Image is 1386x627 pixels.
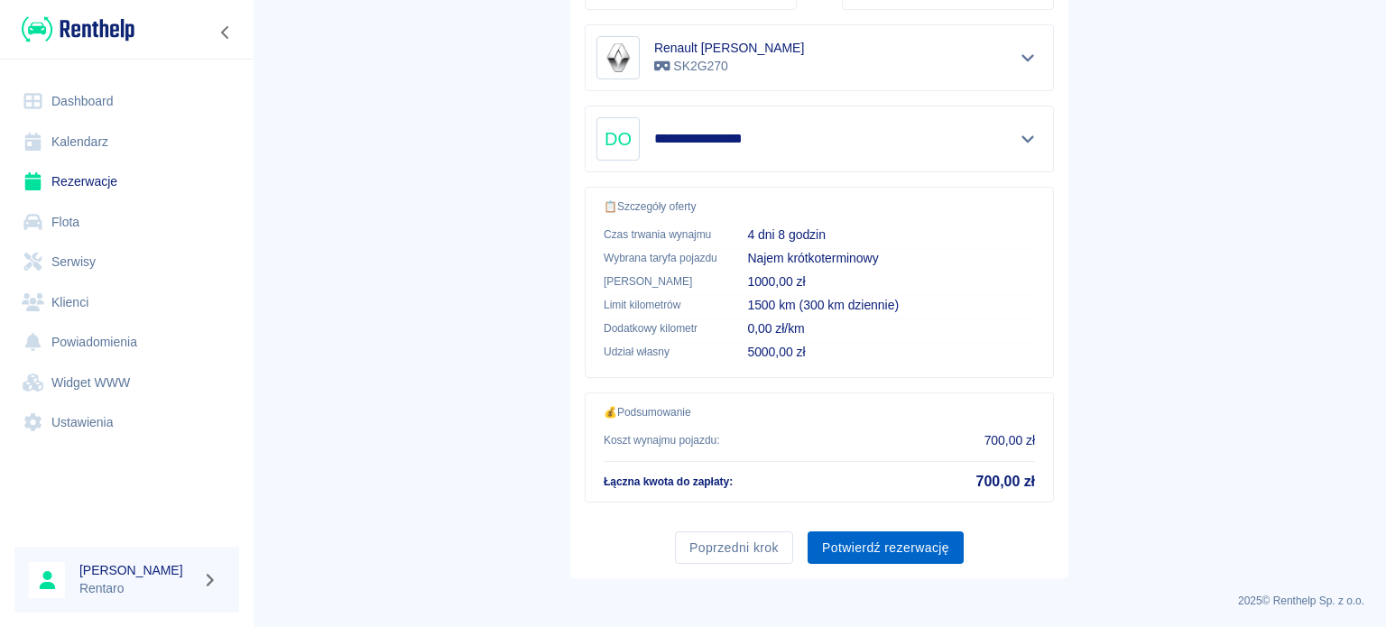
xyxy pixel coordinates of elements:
img: Renthelp logo [22,14,134,44]
button: Pokaż szczegóły [1013,45,1043,70]
p: 700,00 zł [984,431,1035,450]
p: Limit kilometrów [604,297,718,313]
button: Poprzedni krok [675,531,793,565]
p: 1000,00 zł [747,272,1035,291]
p: [PERSON_NAME] [604,273,718,290]
button: Pokaż szczegóły [1013,126,1043,152]
p: 📋 Szczegóły oferty [604,198,1035,215]
a: Widget WWW [14,363,239,403]
p: 4 dni 8 godzin [747,226,1035,244]
p: 5000,00 zł [747,343,1035,362]
a: Dashboard [14,81,239,122]
a: Kalendarz [14,122,239,162]
p: Dodatkowy kilometr [604,320,718,337]
p: Czas trwania wynajmu [604,226,718,243]
p: Koszt wynajmu pojazdu : [604,432,720,448]
a: Flota [14,202,239,243]
a: Powiadomienia [14,322,239,363]
a: Klienci [14,282,239,323]
p: Udział własny [604,344,718,360]
a: Renthelp logo [14,14,134,44]
h5: 700,00 zł [976,473,1035,491]
p: Rentaro [79,579,195,598]
p: Najem krótkoterminowy [747,249,1035,268]
div: DO [596,117,640,161]
p: 1500 km (300 km dziennie) [747,296,1035,315]
p: 💰 Podsumowanie [604,404,1035,420]
p: SK2G270 [654,57,804,76]
a: Ustawienia [14,402,239,443]
a: Serwisy [14,242,239,282]
p: 0,00 zł/km [747,319,1035,338]
button: Potwierdź rezerwację [808,531,964,565]
p: Wybrana taryfa pojazdu [604,250,718,266]
a: Rezerwacje [14,161,239,202]
p: Łączna kwota do zapłaty : [604,474,733,490]
img: Image [600,40,636,76]
h6: [PERSON_NAME] [79,561,195,579]
h6: Renault [PERSON_NAME] [654,39,804,57]
button: Zwiń nawigację [212,21,239,44]
p: 2025 © Renthelp Sp. z o.o. [274,593,1364,609]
